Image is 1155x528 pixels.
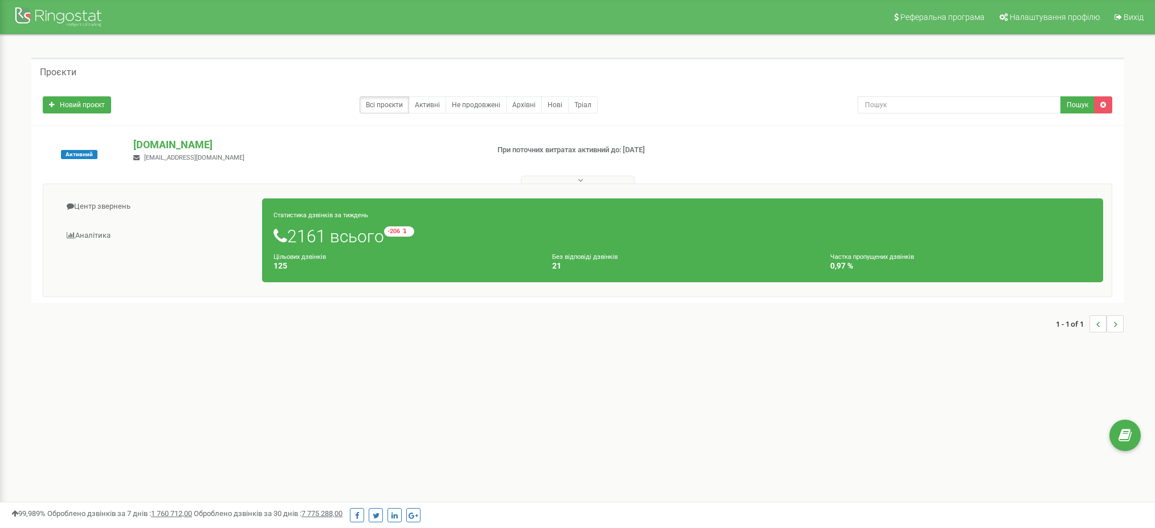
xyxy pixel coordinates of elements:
[830,262,1092,270] h4: 0,97 %
[830,253,914,261] small: Частка пропущених дзвінків
[568,96,598,113] a: Тріал
[541,96,569,113] a: Нові
[384,226,414,237] small: -206
[194,509,342,518] span: Оброблено дзвінків за 30 днів :
[40,67,76,78] h5: Проєкти
[409,96,446,113] a: Активні
[506,96,542,113] a: Архівні
[1010,13,1100,22] span: Налаштування профілю
[858,96,1061,113] input: Пошук
[151,509,192,518] u: 1 760 712,00
[1056,315,1089,332] span: 1 - 1 of 1
[497,145,752,156] p: При поточних витратах активний до: [DATE]
[552,262,814,270] h4: 21
[552,253,618,261] small: Без відповіді дзвінків
[360,96,409,113] a: Всі проєкти
[144,154,244,161] span: [EMAIL_ADDRESS][DOMAIN_NAME]
[900,13,985,22] span: Реферальна програма
[274,226,1092,246] h1: 2161 всього
[47,509,192,518] span: Оброблено дзвінків за 7 днів :
[133,137,479,152] p: [DOMAIN_NAME]
[274,253,326,261] small: Цільових дзвінків
[61,150,97,159] span: Активний
[1060,96,1095,113] button: Пошук
[274,262,535,270] h4: 125
[301,509,342,518] u: 7 775 288,00
[52,193,263,221] a: Центр звернень
[11,509,46,518] span: 99,989%
[274,212,368,219] small: Статистика дзвінків за тиждень
[1124,13,1144,22] span: Вихід
[446,96,507,113] a: Не продовжені
[1056,304,1124,344] nav: ...
[52,222,263,250] a: Аналiтика
[43,96,111,113] a: Новий проєкт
